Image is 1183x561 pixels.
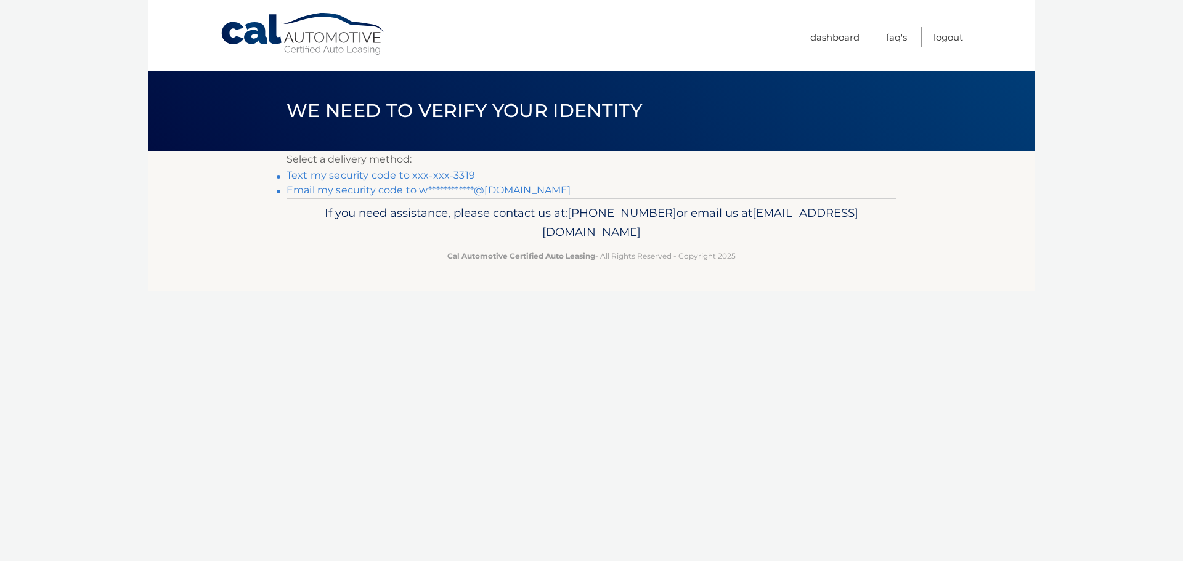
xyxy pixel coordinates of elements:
a: Logout [933,27,963,47]
p: Select a delivery method: [287,151,896,168]
strong: Cal Automotive Certified Auto Leasing [447,251,595,260]
a: Dashboard [810,27,860,47]
a: Cal Automotive [220,12,386,56]
p: If you need assistance, please contact us at: or email us at [295,203,888,243]
span: [PHONE_NUMBER] [567,206,677,220]
a: Text my security code to xxx-xxx-3319 [287,169,475,181]
p: - All Rights Reserved - Copyright 2025 [295,249,888,262]
span: We need to verify your identity [287,99,642,122]
a: FAQ's [886,27,907,47]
